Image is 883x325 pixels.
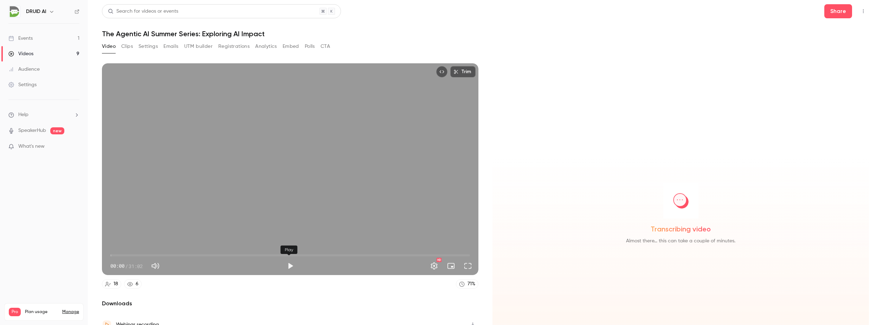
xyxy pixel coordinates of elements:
div: Audience [8,66,40,73]
div: HD [437,258,441,262]
button: Share [824,4,852,18]
button: Mute [148,259,162,273]
span: Help [18,111,28,119]
span: / [125,262,128,270]
button: Play [283,259,297,273]
h2: Downloads [102,299,478,308]
h1: The Agentic AI Summer Series: Exploring AI Impact [102,30,869,38]
span: Transcribing video [651,224,711,234]
button: Settings [427,259,441,273]
div: 6 [136,280,138,288]
div: 71 % [468,280,475,288]
div: 18 [114,280,118,288]
h6: DRUID AI [26,8,46,15]
img: DRUID AI [9,6,20,17]
button: Full screen [461,259,475,273]
div: Search for videos or events [108,8,178,15]
span: 00:00 [110,262,124,270]
button: CTA [321,41,330,52]
button: Emails [163,41,178,52]
span: What's new [18,143,45,150]
span: Almost there… this can take a couple of minutes. [626,237,735,245]
button: Clips [121,41,133,52]
span: Pro [9,308,21,316]
div: Play [281,246,297,254]
button: UTM builder [184,41,213,52]
button: Video [102,41,116,52]
a: 18 [102,279,121,289]
button: Embed video [436,66,447,77]
div: Settings [8,81,37,88]
button: Embed [283,41,299,52]
div: Events [8,35,33,42]
div: 00:00 [110,262,143,270]
button: Registrations [218,41,250,52]
a: Manage [62,309,79,315]
a: 6 [124,279,142,289]
button: Top Bar Actions [858,6,869,17]
span: Plan usage [25,309,58,315]
a: SpeakerHub [18,127,46,134]
button: Turn on miniplayer [444,259,458,273]
button: Trim [450,66,476,77]
div: Videos [8,50,33,57]
button: Settings [138,41,158,52]
button: Polls [305,41,315,52]
li: help-dropdown-opener [8,111,79,119]
span: 31:02 [129,262,143,270]
a: 71% [456,279,478,289]
button: Analytics [255,41,277,52]
span: new [50,127,64,134]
